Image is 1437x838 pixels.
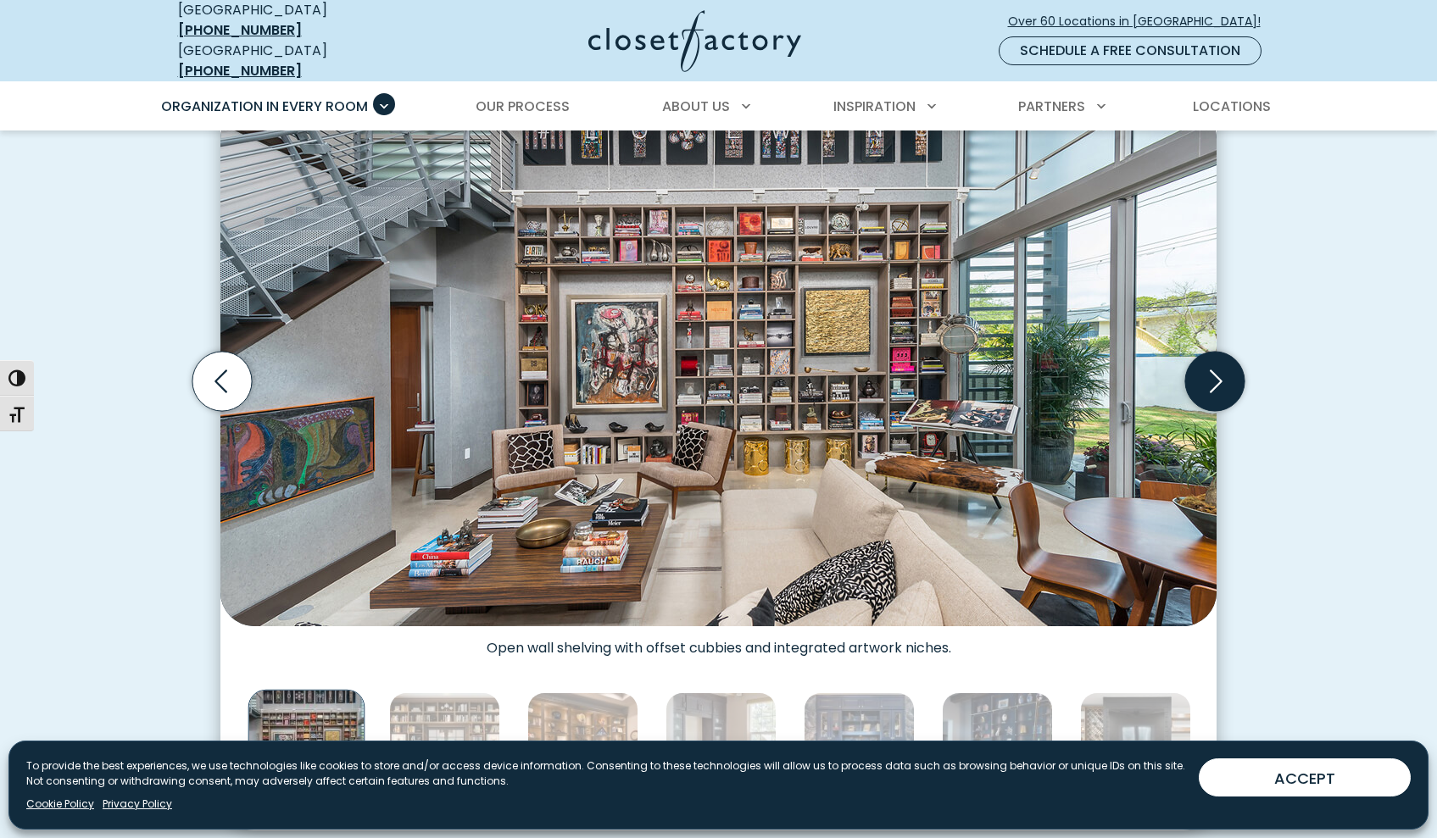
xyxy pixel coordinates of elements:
[942,692,1053,803] img: Floor-to-ceiling blue wall unit with brass rail ladder, open shelving
[26,796,94,812] a: Cookie Policy
[1008,13,1274,31] span: Over 60 Locations in [GEOGRAPHIC_DATA]!
[1018,97,1085,116] span: Partners
[1199,758,1411,796] button: ACCEPT
[999,36,1262,65] a: Schedule a Free Consultation
[662,97,730,116] span: About Us
[1080,692,1191,803] img: Custom wall unit with wine storage, glass cabinetry, and floating wood shelves flanking a firepla...
[161,97,368,116] span: Organization in Every Room
[26,758,1185,789] p: To provide the best experiences, we use technologies like cookies to store and/or access device i...
[1007,7,1275,36] a: Over 60 Locations in [GEOGRAPHIC_DATA]!
[476,97,570,116] span: Our Process
[178,41,424,81] div: [GEOGRAPHIC_DATA]
[220,626,1217,657] figcaption: Open wall shelving with offset cubbies and integrated artwork niches.
[103,796,172,812] a: Privacy Policy
[1193,97,1271,116] span: Locations
[178,20,302,40] a: [PHONE_NUMBER]
[588,10,801,72] img: Closet Factory Logo
[389,692,500,803] img: Grand library wall with built-in bookshelves and rolling ladder
[220,105,1217,626] img: Modern wall-to-wall shelving with grid layout and integrated art display
[666,692,777,803] img: Dark wood built-in cabinetry with upper and lower storage
[527,692,638,803] img: Custom wood wall unit with built-in lighting, open display shelving, and lower closed cabinetry
[178,61,302,80] a: [PHONE_NUMBER]
[1178,345,1251,418] button: Next slide
[833,97,916,116] span: Inspiration
[804,692,915,803] img: Elegant navy blue built-in cabinetry with glass doors and open shelving
[149,83,1289,130] nav: Primary Menu
[186,345,259,418] button: Previous slide
[248,690,365,807] img: Modern wall-to-wall shelving with grid layout and integrated art display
